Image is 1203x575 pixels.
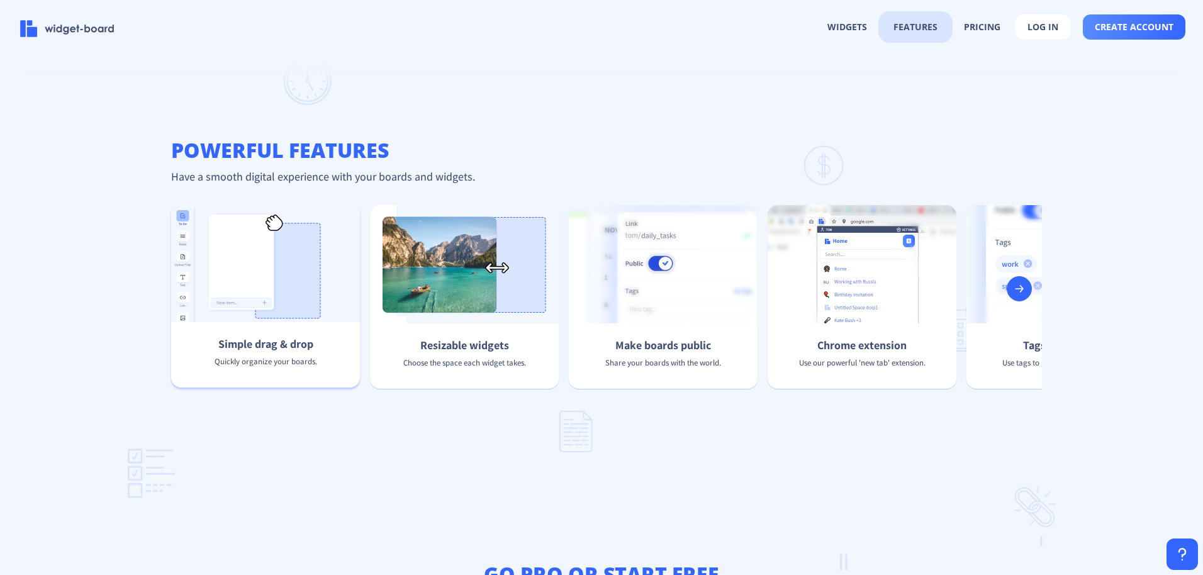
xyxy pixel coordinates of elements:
button: log in [1016,14,1070,40]
p: Simple drag & drop [171,337,360,351]
button: widgets [816,15,878,39]
p: Use our powerful 'new tab' extension. [768,357,956,368]
h2: powerful features [161,138,1042,163]
p: Chrome extension [768,338,956,352]
p: Tags for boards [966,338,1155,352]
p: Have a smooth digital experience with your boards and widgets. [161,169,1042,184]
p: Choose the space each widget takes. [370,357,559,368]
p: Use tags to group boards together. [966,357,1155,368]
img: logo-name.svg [20,20,115,37]
p: Share your boards with the world. [569,357,758,368]
button: create account [1083,14,1185,40]
p: Resizable widgets [370,338,559,352]
button: features [882,15,949,39]
button: pricing [953,15,1012,39]
span: create account [1095,22,1173,32]
p: Make boards public [569,338,758,352]
p: Quickly organize your boards. [171,356,360,367]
